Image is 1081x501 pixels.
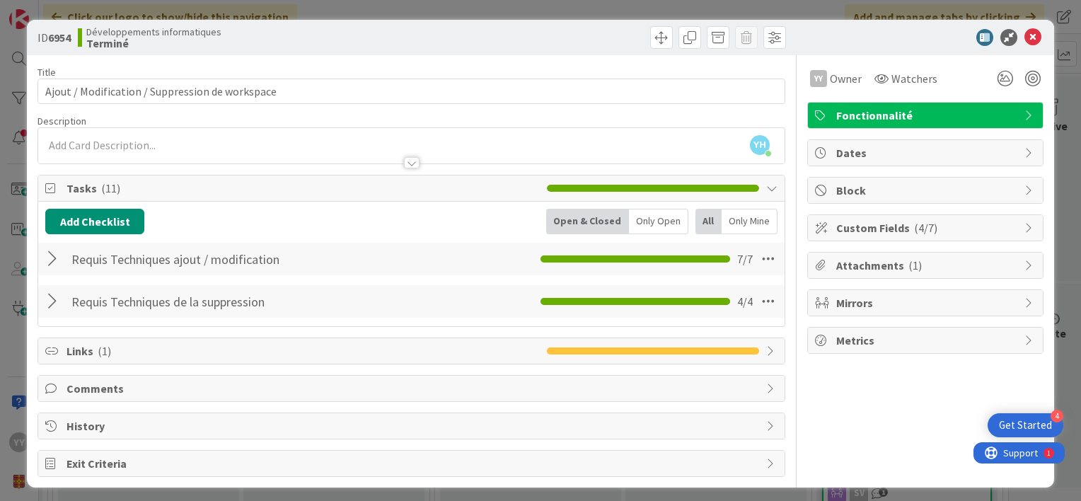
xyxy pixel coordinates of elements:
[629,209,688,234] div: Only Open
[67,342,540,359] span: Links
[988,413,1063,437] div: Open Get Started checklist, remaining modules: 4
[45,209,144,234] button: Add Checklist
[67,380,759,397] span: Comments
[37,79,785,104] input: type card name here...
[1051,410,1063,422] div: 4
[737,250,753,267] span: 7 / 7
[67,180,540,197] span: Tasks
[830,70,862,87] span: Owner
[37,66,56,79] label: Title
[695,209,722,234] div: All
[722,209,777,234] div: Only Mine
[67,455,759,472] span: Exit Criteria
[48,30,71,45] b: 6954
[750,135,770,155] span: YH
[546,209,629,234] div: Open & Closed
[836,107,1017,124] span: Fonctionnalité
[86,26,221,38] span: Développements informatiques
[37,29,71,46] span: ID
[999,418,1052,432] div: Get Started
[30,2,64,19] span: Support
[836,182,1017,199] span: Block
[67,289,385,314] input: Add Checklist...
[836,294,1017,311] span: Mirrors
[836,332,1017,349] span: Metrics
[810,70,827,87] div: YY
[836,144,1017,161] span: Dates
[74,6,77,17] div: 1
[86,38,221,49] b: Terminé
[101,181,120,195] span: ( 11 )
[914,221,937,235] span: ( 4/7 )
[836,219,1017,236] span: Custom Fields
[37,115,86,127] span: Description
[67,246,385,272] input: Add Checklist...
[737,293,753,310] span: 4 / 4
[836,257,1017,274] span: Attachments
[67,417,759,434] span: History
[908,258,922,272] span: ( 1 )
[891,70,937,87] span: Watchers
[98,344,111,358] span: ( 1 )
